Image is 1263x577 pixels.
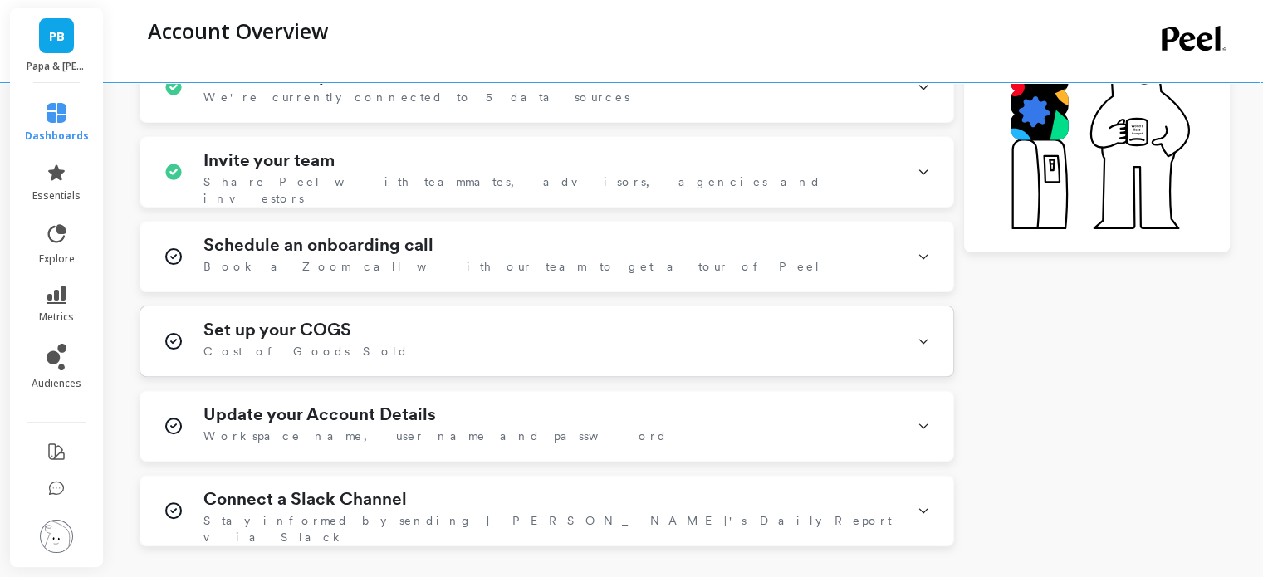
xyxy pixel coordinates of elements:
h1: Update your Account Details [203,404,436,424]
span: We're currently connected to 5 data sources [203,89,629,105]
span: essentials [32,189,81,203]
span: dashboards [25,130,89,143]
span: Share Peel with teammates, advisors, agencies and investors [203,174,897,207]
span: metrics [39,311,74,324]
h1: Invite your team [203,150,335,170]
span: PB [49,27,65,46]
span: Workspace name, user name and password [203,428,668,444]
span: Stay informed by sending [PERSON_NAME]'s Daily Report via Slack [203,512,897,545]
span: Cost of Goods Sold [203,343,409,359]
span: Book a Zoom call with our team to get a tour of Peel [203,258,821,275]
span: audiences [32,377,81,390]
h1: Schedule an onboarding call [203,235,433,255]
span: explore [39,252,75,266]
h1: Set up your COGS [203,320,351,340]
p: Account Overview [148,17,328,45]
img: profile picture [40,520,73,553]
p: Papa & Barkley [27,60,87,73]
h1: Connect a Slack Channel [203,489,407,509]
